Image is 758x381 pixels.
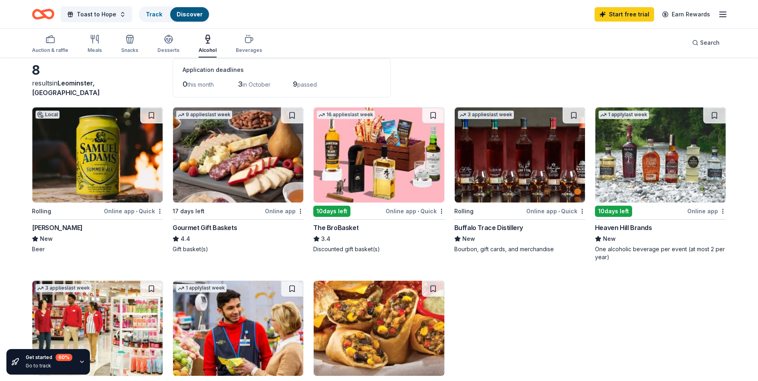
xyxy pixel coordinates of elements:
a: Earn Rewards [657,7,715,22]
img: Image for Heaven Hill Brands [595,107,726,202]
div: The BroBasket [313,223,358,232]
div: Go to track [26,363,72,369]
img: Image for Samuel Adams [32,107,163,202]
a: Image for Buffalo Trace Distillery3 applieslast weekRollingOnline app•QuickBuffalo Trace Distille... [454,107,585,253]
div: 9 applies last week [176,111,232,119]
span: Toast to Hope [77,10,116,19]
span: in October [243,81,271,88]
a: Image for Gourmet Gift Baskets9 applieslast week17 days leftOnline appGourmet Gift Baskets4.4Gift... [173,107,304,253]
button: Desserts [157,31,179,58]
div: 60 % [56,354,72,361]
a: Image for Heaven Hill Brands1 applylast week10days leftOnline appHeaven Hill BrandsNewOne alcohol... [595,107,726,261]
div: Online app Quick [386,206,445,216]
div: Online app [687,206,726,216]
button: Snacks [121,31,138,58]
span: in [32,79,100,97]
span: this month [187,81,214,88]
img: Image for Chili's [314,281,444,376]
a: Image for The BroBasket16 applieslast week10days leftOnline app•QuickThe BroBasket3.4Discounted g... [313,107,444,253]
img: Image for The BroBasket [314,107,444,202]
div: Snacks [121,47,138,54]
div: [PERSON_NAME] [32,223,83,232]
span: Search [700,38,720,48]
div: Rolling [32,206,51,216]
button: Alcohol [199,31,217,58]
span: Leominster, [GEOGRAPHIC_DATA] [32,79,100,97]
div: results [32,78,163,97]
span: • [136,208,137,214]
span: 9 [293,80,297,88]
div: 16 applies last week [317,111,375,119]
div: 3 applies last week [458,111,514,119]
button: TrackDiscover [139,6,210,22]
div: 3 applies last week [36,284,92,292]
div: Meals [88,47,102,54]
div: Beer [32,245,163,253]
a: Image for Samuel AdamsLocalRollingOnline app•Quick[PERSON_NAME]NewBeer [32,107,163,253]
div: 1 apply last week [176,284,227,292]
div: Alcohol [199,47,217,54]
div: One alcoholic beverage per event (at most 2 per year) [595,245,726,261]
div: Local [36,111,60,119]
img: Image for Gourmet Gift Baskets [173,107,303,202]
div: Bourbon, gift cards, and merchandise [454,245,585,253]
img: Image for Target [32,281,163,376]
span: • [418,208,419,214]
span: New [40,234,53,244]
span: New [462,234,475,244]
span: 3 [238,80,243,88]
a: Home [32,5,54,24]
div: Rolling [454,206,474,216]
div: Discounted gift basket(s) [313,245,444,253]
span: New [603,234,616,244]
button: Auction & raffle [32,31,68,58]
button: Meals [88,31,102,58]
div: 10 days left [595,206,632,217]
div: Buffalo Trace Distillery [454,223,523,232]
span: 4.4 [181,234,190,244]
button: Search [686,35,726,51]
a: Discover [177,11,203,18]
div: Get started [26,354,72,361]
div: 10 days left [313,206,350,217]
button: Toast to Hope [61,6,132,22]
div: Heaven Hill Brands [595,223,652,232]
div: Online app Quick [526,206,585,216]
div: 17 days left [173,206,205,216]
a: Start free trial [595,7,654,22]
div: Application deadlines [183,65,381,75]
div: 8 [32,62,163,78]
button: Beverages [236,31,262,58]
div: Beverages [236,47,262,54]
span: • [558,208,560,214]
span: passed [297,81,317,88]
div: Desserts [157,47,179,54]
a: Track [146,11,162,18]
div: Auction & raffle [32,47,68,54]
span: 3.4 [321,234,330,244]
img: Image for Walmart [173,281,303,376]
img: Image for Buffalo Trace Distillery [455,107,585,202]
div: Gift basket(s) [173,245,304,253]
div: Online app [265,206,304,216]
div: 1 apply last week [599,111,649,119]
div: Online app Quick [104,206,163,216]
span: 0 [183,80,187,88]
div: Gourmet Gift Baskets [173,223,237,232]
